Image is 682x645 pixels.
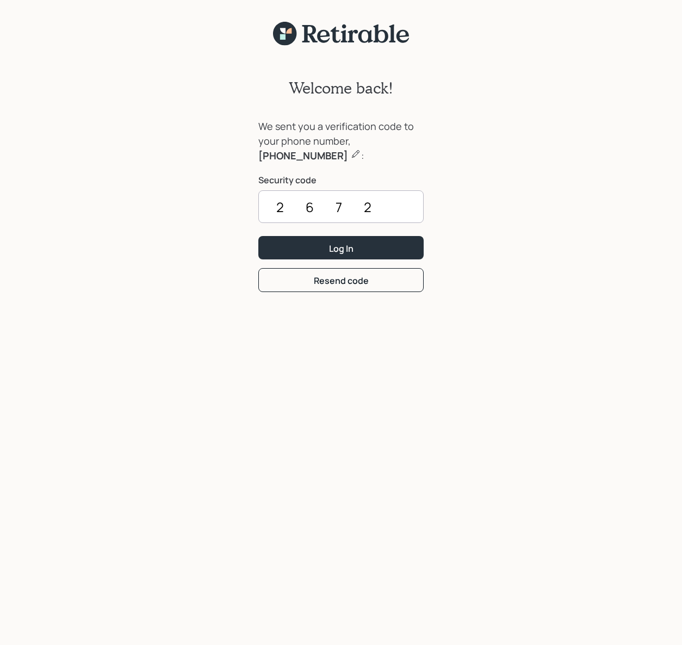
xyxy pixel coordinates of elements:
input: •••• [258,190,424,223]
button: Log In [258,236,424,259]
div: We sent you a verification code to your phone number, : [258,119,424,163]
label: Security code [258,174,424,186]
b: [PHONE_NUMBER] [258,149,348,162]
button: Resend code [258,268,424,292]
div: Log In [329,243,354,255]
div: Resend code [314,275,369,287]
h2: Welcome back! [289,79,393,97]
